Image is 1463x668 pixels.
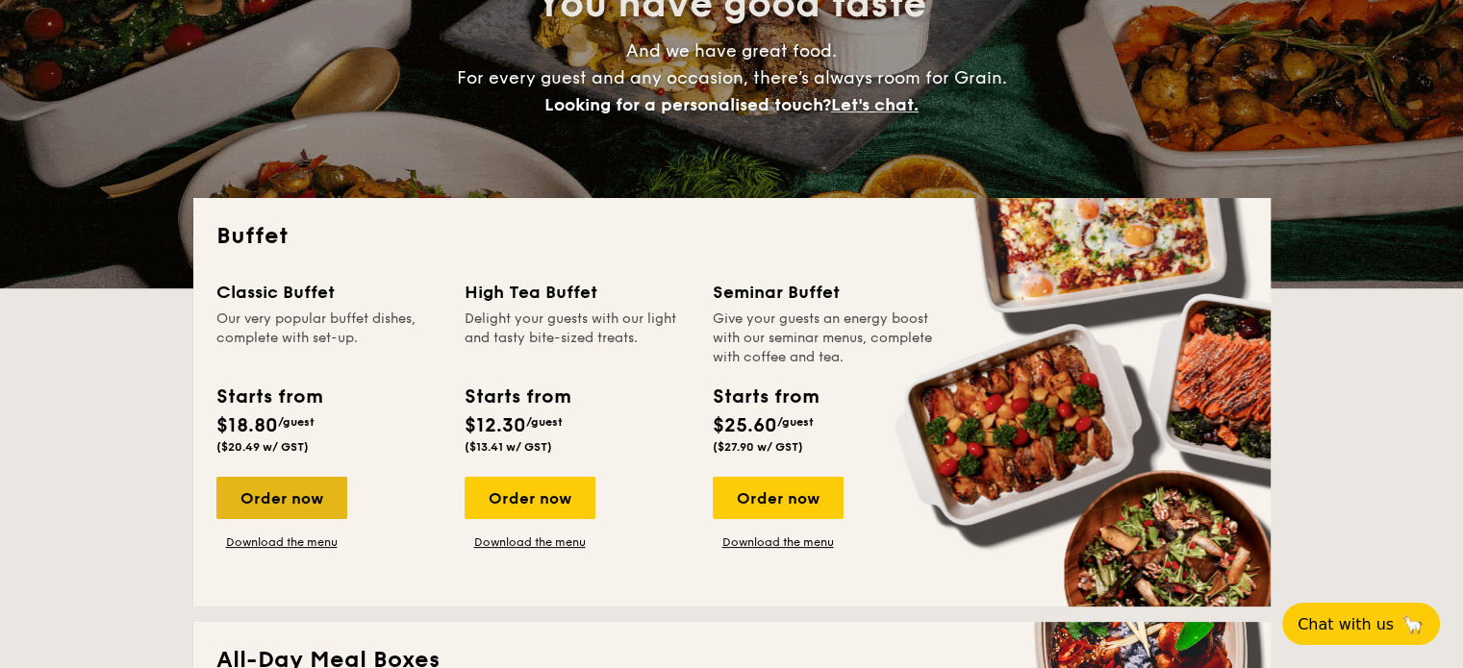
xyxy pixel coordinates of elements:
span: ($13.41 w/ GST) [465,440,552,454]
span: $25.60 [713,414,777,437]
div: Order now [465,477,595,519]
button: Chat with us🦙 [1282,603,1440,645]
div: Order now [713,477,844,519]
div: Starts from [216,383,321,411]
span: ($27.90 w/ GST) [713,440,803,454]
span: $18.80 [216,414,278,437]
span: /guest [278,415,315,429]
span: /guest [777,415,814,429]
div: Give your guests an energy boost with our seminar menus, complete with coffee and tea. [713,309,938,367]
div: Starts from [713,383,818,411]
div: Classic Buffet [216,279,441,306]
div: Delight your guests with our light and tasty bite-sized treats. [465,309,690,367]
span: And we have great food. For every guest and any occasion, there’s always room for Grain. [457,40,1007,115]
span: 🦙 [1401,613,1425,635]
a: Download the menu [713,534,844,550]
span: Let's chat. [831,94,919,115]
div: Our very popular buffet dishes, complete with set-up. [216,309,441,367]
span: Looking for a personalised touch? [544,94,831,115]
h2: Buffet [216,221,1248,252]
span: $12.30 [465,414,526,437]
div: Seminar Buffet [713,279,938,306]
div: Starts from [465,383,569,411]
a: Download the menu [216,534,347,550]
a: Download the menu [465,534,595,550]
span: /guest [526,415,563,429]
div: High Tea Buffet [465,279,690,306]
span: ($20.49 w/ GST) [216,440,309,454]
div: Order now [216,477,347,519]
span: Chat with us [1298,615,1394,633]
